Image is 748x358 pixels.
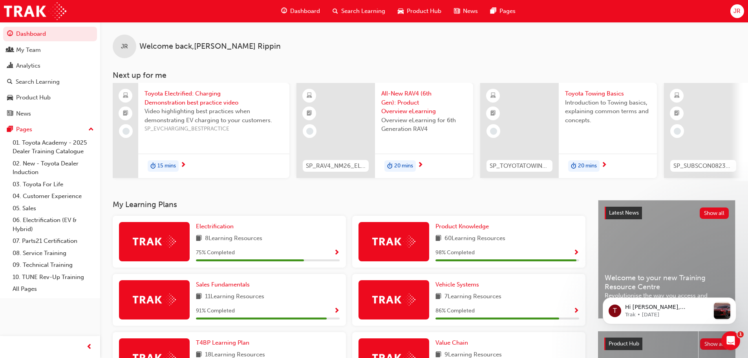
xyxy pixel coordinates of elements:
a: news-iconNews [448,3,484,19]
span: Toyota Electrified: Charging Demonstration best practice video [144,89,283,107]
span: Toyota Towing Basics [565,89,651,98]
span: Search Learning [341,7,385,16]
span: 15 mins [157,162,176,171]
span: 11 Learning Resources [205,292,264,302]
a: T4BP Learning Plan [196,338,252,347]
a: 03. Toyota For Life [9,178,97,191]
img: Trak [133,294,176,306]
span: JR [733,7,741,16]
button: Show all [700,338,730,350]
a: 06. Electrification (EV & Hybrid) [9,214,97,235]
a: Search Learning [3,75,97,89]
span: SP_TOYOTATOWING_0424 [490,162,549,171]
span: 20 mins [578,162,597,171]
a: Product Knowledge [435,222,492,231]
span: next-icon [417,162,423,169]
span: Introduction to Towing basics, explaining common terms and concepts. [565,98,651,125]
button: DashboardMy TeamAnalyticsSearch LearningProduct HubNews [3,25,97,122]
span: All-New RAV4 (6th Gen): Product Overview eLearning [381,89,467,116]
a: All Pages [9,283,97,295]
button: Show Progress [573,306,579,316]
span: duration-icon [387,161,393,171]
span: Show Progress [334,250,340,257]
img: Trak [372,235,415,248]
span: search-icon [7,79,13,86]
a: Toyota Electrified: Charging Demonstration best practice videoVideo highlighting best practices w... [113,83,289,178]
span: people-icon [7,47,13,54]
span: Product Hub [609,340,639,347]
span: SP_SUBSCON0823_EL [673,162,733,171]
span: 98 % Completed [435,248,475,257]
span: 60 Learning Resources [444,234,505,244]
a: News [3,106,97,121]
a: Product HubShow all [604,338,729,350]
iframe: Intercom notifications message [591,282,748,337]
span: SP_RAV4_NM26_EL01 [306,162,366,171]
span: Latest News [609,209,639,216]
span: learningResourceType_ELEARNING-icon [674,91,680,101]
a: search-iconSearch Learning [326,3,391,19]
a: 10. TUNE Rev-Up Training [9,271,97,283]
a: Electrification [196,222,237,231]
span: learningRecordVerb_NONE-icon [123,128,130,135]
button: Pages [3,122,97,137]
span: Vehicle Systems [435,281,479,288]
span: search-icon [333,6,338,16]
span: Electrification [196,223,234,230]
img: Trak [4,2,66,20]
span: SP_EVCHARGING_BESTPRACTICE [144,125,283,134]
span: next-icon [180,162,186,169]
a: 08. Service Training [9,247,97,259]
span: laptop-icon [123,91,128,101]
div: News [16,109,31,118]
a: Latest NewsShow all [605,207,729,219]
img: Trak [372,294,415,306]
div: Product Hub [16,93,51,102]
span: Welcome back , [PERSON_NAME] Rippin [139,42,281,51]
span: prev-icon [86,342,92,352]
a: SP_RAV4_NM26_EL01All-New RAV4 (6th Gen): Product Overview eLearningOverview eLearning for 6th Gen... [296,83,473,178]
div: Search Learning [16,77,60,86]
span: Show Progress [573,308,579,315]
a: 02. New - Toyota Dealer Induction [9,158,97,178]
span: booktick-icon [307,108,312,119]
a: My Team [3,43,97,57]
a: 04. Customer Experience [9,190,97,202]
button: Show Progress [334,248,340,258]
a: 09. Technical Training [9,259,97,271]
a: car-iconProduct Hub [391,3,448,19]
span: Show Progress [334,308,340,315]
span: duration-icon [571,161,576,171]
a: guage-iconDashboard [275,3,326,19]
a: Dashboard [3,27,97,41]
span: 75 % Completed [196,248,235,257]
span: book-icon [196,292,202,302]
div: Analytics [16,61,40,70]
span: JR [121,42,128,51]
span: next-icon [601,162,607,169]
span: car-icon [7,94,13,101]
a: Sales Fundamentals [196,280,253,289]
a: SP_TOYOTATOWING_0424Toyota Towing BasicsIntroduction to Towing basics, explaining common terms an... [480,83,657,178]
span: news-icon [454,6,460,16]
span: learningRecordVerb_NONE-icon [490,128,497,135]
span: Welcome to your new Training Resource Centre [605,274,729,291]
span: guage-icon [7,31,13,38]
span: learningRecordVerb_NONE-icon [306,128,313,135]
span: book-icon [196,234,202,244]
span: Product Knowledge [435,223,489,230]
button: Show all [700,207,729,219]
span: 91 % Completed [196,307,235,316]
span: 86 % Completed [435,307,475,316]
span: Dashboard [290,7,320,16]
button: Show Progress [573,248,579,258]
span: booktick-icon [490,108,496,119]
span: Product Hub [407,7,441,16]
span: 1 [737,331,744,338]
span: pages-icon [7,126,13,133]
